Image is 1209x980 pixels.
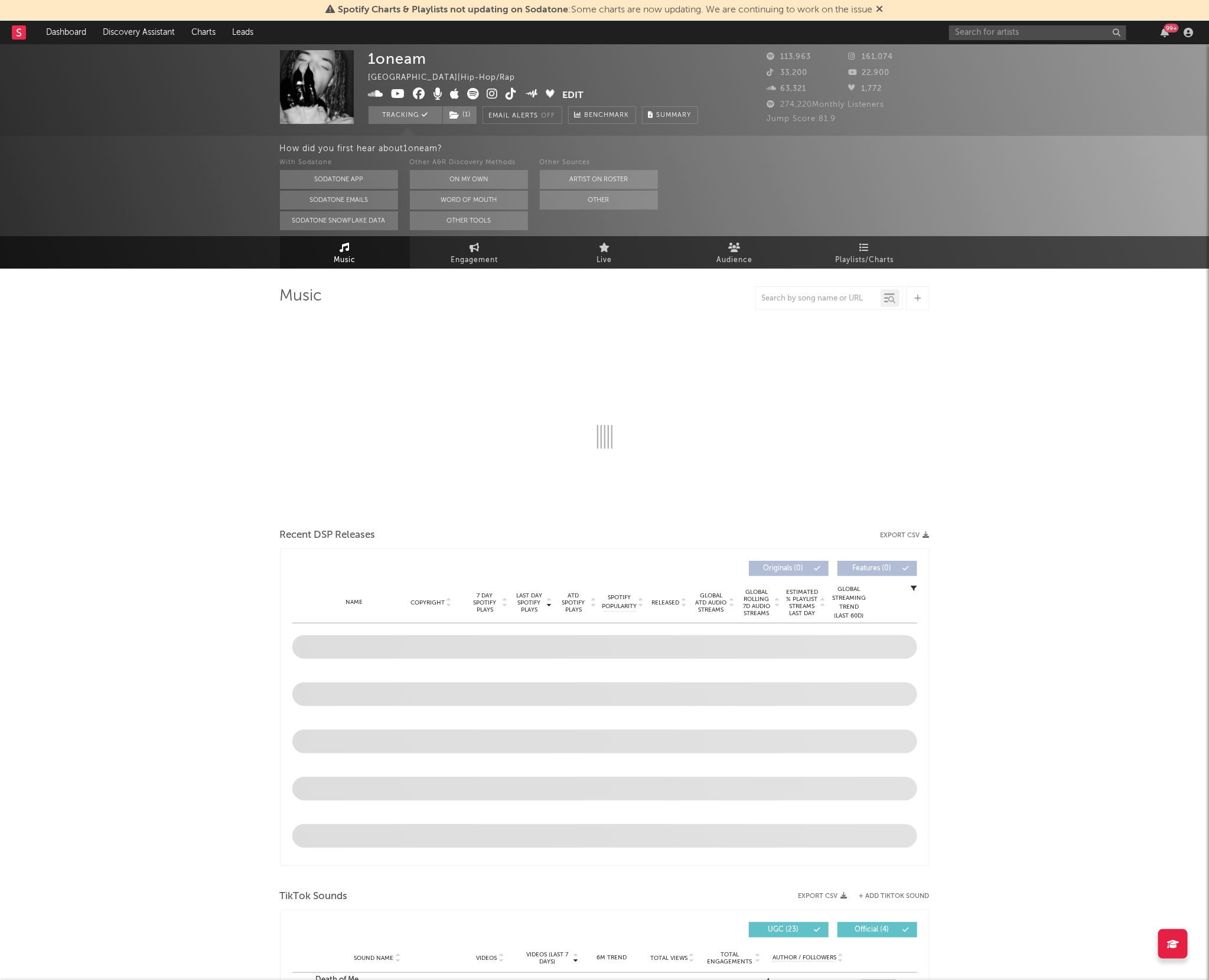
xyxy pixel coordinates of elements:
[280,211,398,230] button: Sodatone Snowflake Data
[657,112,692,119] span: Summary
[470,592,501,613] span: 7 Day Spotify Plays
[451,253,498,267] span: Engagement
[876,5,884,15] span: Dismiss
[767,69,808,77] span: 33,200
[369,71,529,85] div: [GEOGRAPHIC_DATA] | Hip-Hop/Rap
[338,5,873,15] span: : Some charts are now updating. We are continuing to work on the issue
[542,113,556,119] em: Off
[848,69,889,77] span: 22,900
[410,170,528,189] button: On My Own
[410,156,528,170] div: Other A&R Discovery Methods
[837,922,917,937] button: Official(4)
[848,893,930,900] button: + Add TikTok Sound
[716,253,752,267] span: Audience
[773,954,836,962] span: Author / Followers
[757,565,811,572] span: Originals ( 0 )
[540,191,658,210] button: Other
[585,109,630,123] span: Benchmark
[597,253,612,267] span: Live
[354,955,394,962] span: Sound Name
[369,50,427,67] div: 1oneam
[741,589,773,617] span: Global Rolling 7D Audio Streams
[670,236,800,269] a: Audience
[280,236,410,269] a: Music
[38,21,94,44] a: Dashboard
[881,532,930,539] button: Export CSV
[848,85,882,93] span: 1,772
[706,951,754,965] span: Total Engagements
[1161,28,1169,37] button: 99+
[280,528,376,543] span: Recent DSP Releases
[800,236,930,269] a: Playlists/Charts
[540,236,670,269] a: Live
[338,5,569,15] span: Spotify Charts & Playlists not updating on Sodatone
[369,106,442,124] button: Tracking
[695,592,728,613] span: Global ATD Audio Streams
[767,85,807,93] span: 63,321
[568,106,636,124] a: Benchmark
[1164,24,1179,32] div: 99 +
[602,593,637,611] span: Spotify Popularity
[845,565,900,572] span: Features ( 0 )
[757,926,811,933] span: UGC ( 23 )
[584,953,639,962] div: 6M Trend
[848,53,893,61] span: 161,074
[832,585,867,620] div: Global Streaming Trend (Last 60D)
[183,21,224,44] a: Charts
[949,25,1126,40] input: Search for artists
[410,191,528,210] button: Word Of Mouth
[280,191,398,210] button: Sodatone Emails
[94,21,183,44] a: Discovery Assistant
[767,115,836,123] span: Jump Score: 81.9
[845,926,900,933] span: Official ( 4 )
[558,592,589,613] span: ATD Spotify Plays
[280,170,398,189] button: Sodatone App
[786,589,819,617] span: Estimated % Playlist Streams Last Day
[477,955,497,962] span: Videos
[442,106,477,124] span: ( 1 )
[410,599,445,606] span: Copyright
[835,253,894,267] span: Playlists/Charts
[756,294,881,303] input: Search by song name or URL
[652,599,680,606] span: Released
[410,211,528,230] button: Other Tools
[767,53,812,61] span: 113,963
[224,21,262,44] a: Leads
[523,951,571,965] span: Videos (last 7 days)
[642,106,698,124] button: Summary
[280,890,348,904] span: TikTok Sounds
[859,893,930,900] button: + Add TikTok Sound
[540,156,658,170] div: Other Sources
[280,156,398,170] div: With Sodatone
[483,106,562,124] button: Email AlertsOff
[316,598,393,607] div: Name
[540,170,658,189] button: Artist on Roster
[650,955,687,962] span: Total Views
[767,101,885,109] span: 274,220 Monthly Listeners
[749,561,829,576] button: Originals(0)
[514,592,545,613] span: Last Day Spotify Plays
[443,106,477,124] button: (1)
[749,922,829,937] button: UGC(23)
[334,253,356,267] span: Music
[837,561,917,576] button: Features(0)
[799,893,848,900] button: Export CSV
[562,88,584,103] button: Edit
[410,236,540,269] a: Engagement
